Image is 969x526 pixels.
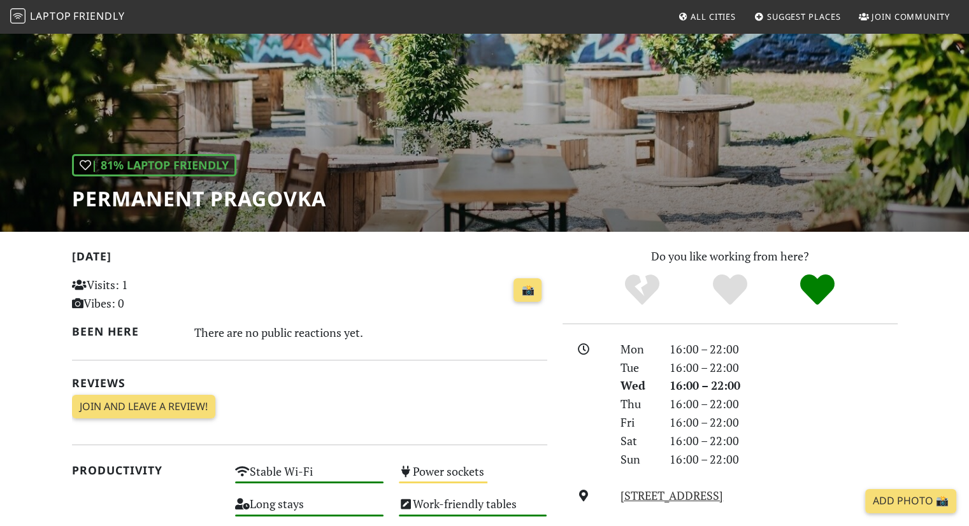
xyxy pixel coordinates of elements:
[613,359,661,377] div: Tue
[621,488,723,503] a: [STREET_ADDRESS]
[563,247,898,266] p: Do you like working from here?
[854,5,955,28] a: Join Community
[72,395,215,419] a: Join and leave a review!
[673,5,741,28] a: All Cities
[686,273,774,308] div: Yes
[72,154,236,176] div: | 81% Laptop Friendly
[662,376,905,395] div: 16:00 – 22:00
[613,432,661,450] div: Sat
[662,413,905,432] div: 16:00 – 22:00
[72,464,220,477] h2: Productivity
[10,8,25,24] img: LaptopFriendly
[10,6,125,28] a: LaptopFriendly LaptopFriendly
[513,278,542,302] a: 📸
[598,273,686,308] div: No
[613,450,661,469] div: Sun
[72,376,547,390] h2: Reviews
[662,340,905,359] div: 16:00 – 22:00
[227,494,391,526] div: Long stays
[662,359,905,377] div: 16:00 – 22:00
[767,11,841,22] span: Suggest Places
[72,250,547,268] h2: [DATE]
[662,450,905,469] div: 16:00 – 22:00
[691,11,736,22] span: All Cities
[72,276,220,313] p: Visits: 1 Vibes: 0
[662,432,905,450] div: 16:00 – 22:00
[613,395,661,413] div: Thu
[227,461,391,494] div: Stable Wi-Fi
[73,9,124,23] span: Friendly
[613,340,661,359] div: Mon
[391,494,555,526] div: Work-friendly tables
[872,11,950,22] span: Join Community
[194,322,547,343] div: There are no public reactions yet.
[662,395,905,413] div: 16:00 – 22:00
[613,413,661,432] div: Fri
[72,325,180,338] h2: Been here
[613,376,661,395] div: Wed
[749,5,846,28] a: Suggest Places
[773,273,861,308] div: Definitely!
[391,461,555,494] div: Power sockets
[72,187,326,211] h1: Permanent Pragovka
[30,9,71,23] span: Laptop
